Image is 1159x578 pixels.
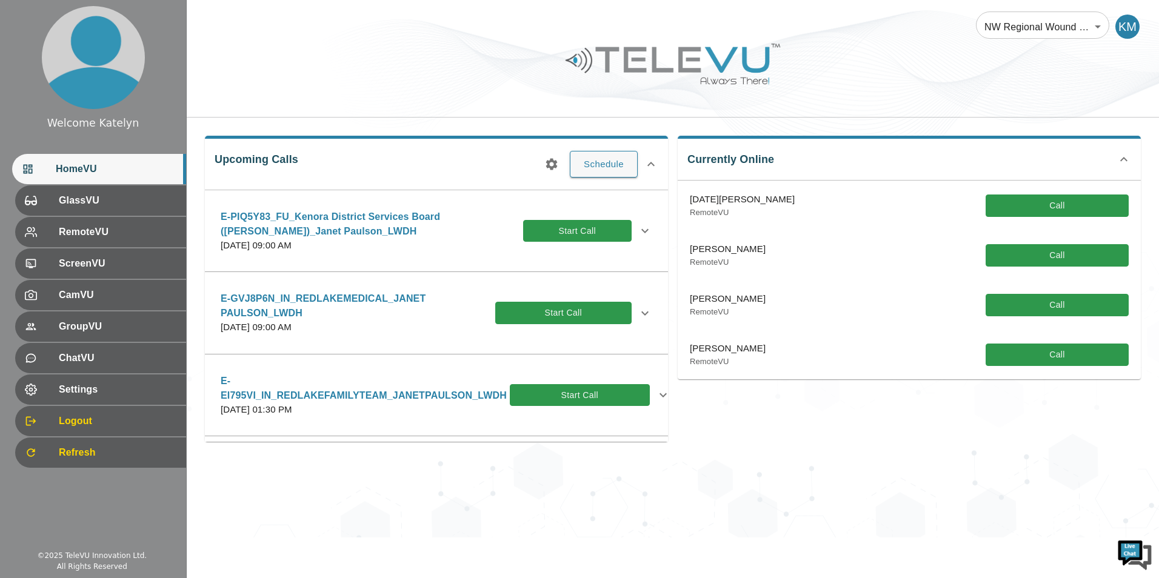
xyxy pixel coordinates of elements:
span: ChatVU [59,351,176,365]
div: GroupVU [15,311,186,342]
button: Start Call [510,384,650,407]
span: Refresh [59,445,176,460]
img: Logo [564,39,782,89]
span: RemoteVU [59,225,176,239]
div: ChatVU [15,343,186,373]
span: Settings [59,382,176,397]
p: [DATE] 09:00 AM [221,239,523,253]
p: [PERSON_NAME] [690,242,766,256]
div: Chat with us now [63,64,204,79]
div: RemoteVU [15,217,186,247]
div: ScreenVU [15,248,186,279]
p: RemoteVU [690,306,766,318]
div: CamVU [15,280,186,310]
div: E-PIQ5Y83_FU_Kenora District Services Board ([PERSON_NAME])_Janet Paulson_LWDH[DATE] 09:00 AMStar... [211,202,662,260]
button: Call [986,244,1129,267]
img: d_736959983_company_1615157101543_736959983 [21,56,51,87]
p: RemoteVU [690,207,795,219]
p: E-EI795VI_IN_REDLAKEFAMILYTEAM_JANETPAULSON_LWDH [221,374,510,403]
p: E-PIQ5Y83_FU_Kenora District Services Board ([PERSON_NAME])_Janet Paulson_LWDH [221,210,523,239]
button: Call [986,344,1129,366]
p: RemoteVU [690,356,766,368]
span: We're online! [70,153,167,275]
p: [PERSON_NAME] [690,292,766,306]
span: CamVU [59,288,176,302]
button: Schedule [570,151,638,178]
div: KM [1115,15,1140,39]
div: E-EI795VI_IN_REDLAKEFAMILYTEAM_JANETPAULSON_LWDH[DATE] 01:30 PMStart Call [211,367,662,424]
button: Call [986,294,1129,316]
img: Chat Widget [1117,536,1153,572]
button: Start Call [523,220,632,242]
div: Minimize live chat window [199,6,228,35]
p: RemoteVU [690,256,766,268]
div: All Rights Reserved [57,561,127,572]
div: E-GVJ8P6N_IN_REDLAKEMEDICAL_JANET PAULSON_LWDH[DATE] 09:00 AMStart Call [211,284,662,342]
div: Welcome Katelyn [47,115,139,131]
button: Start Call [495,302,632,324]
div: NW Regional Wound Care [976,10,1109,44]
p: [DATE] 09:00 AM [221,321,495,334]
span: ScreenVU [59,256,176,271]
button: Call [986,194,1129,217]
p: [PERSON_NAME] [690,342,766,356]
div: Logout [15,406,186,436]
img: profile.png [42,6,145,109]
span: GlassVU [59,193,176,208]
p: [DATE][PERSON_NAME] [690,193,795,207]
div: HomeVU [12,154,186,184]
p: [DATE] 01:30 PM [221,403,510,417]
span: HomeVU [56,162,176,176]
div: © 2025 TeleVU Innovation Ltd. [37,550,147,561]
div: Settings [15,374,186,405]
p: E-GVJ8P6N_IN_REDLAKEMEDICAL_JANET PAULSON_LWDH [221,291,495,321]
div: GlassVU [15,185,186,216]
span: Logout [59,414,176,428]
div: Refresh [15,437,186,468]
textarea: Type your message and hit 'Enter' [6,331,231,373]
span: GroupVU [59,319,176,334]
